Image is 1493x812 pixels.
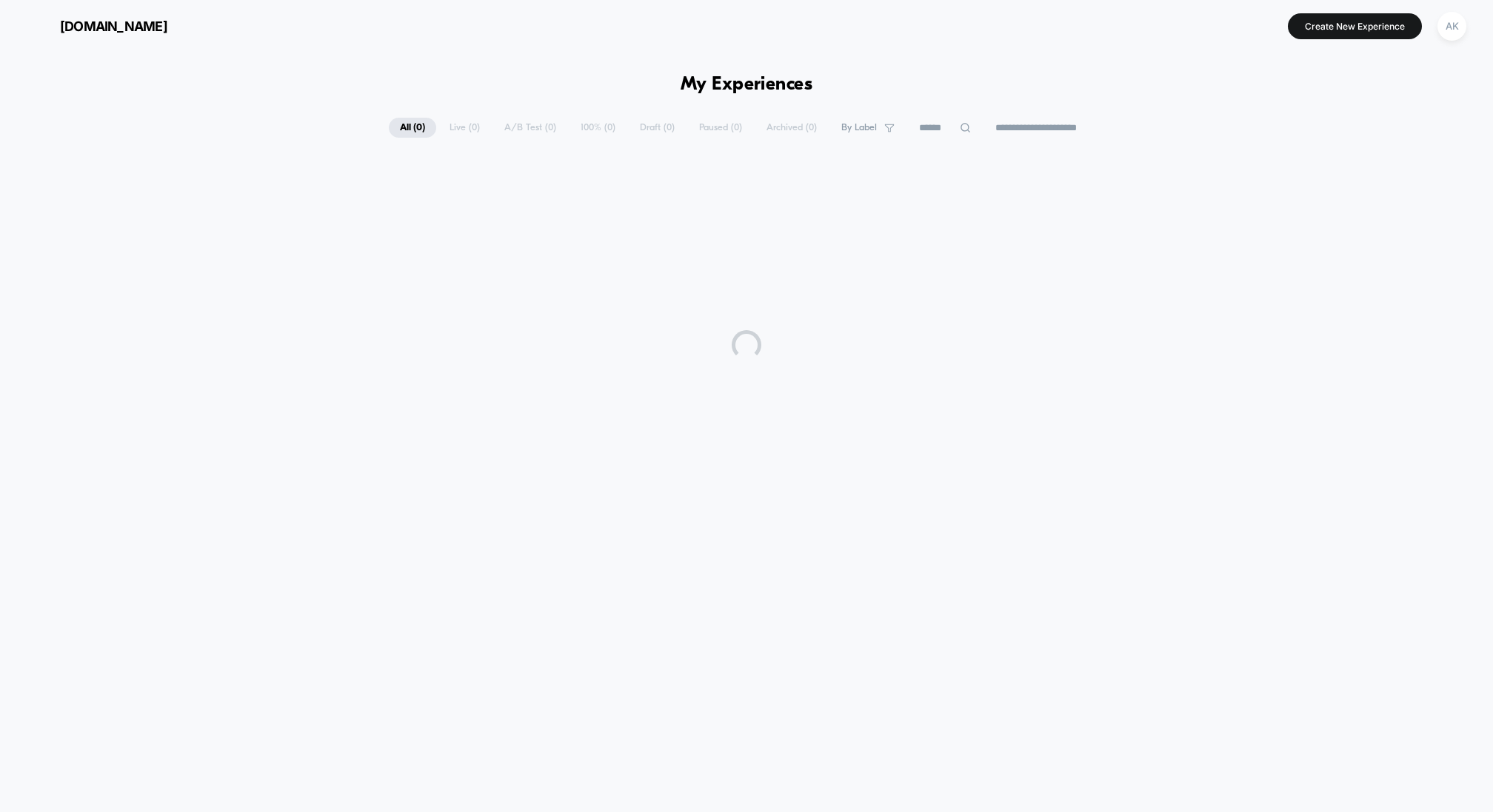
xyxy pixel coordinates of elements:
span: All ( 0 ) [389,118,436,138]
button: AK [1433,11,1471,41]
button: Create New Experience [1288,13,1422,39]
h1: My Experiences [681,74,813,95]
div: AK [1437,12,1466,41]
span: [DOMAIN_NAME] [60,19,167,34]
span: By Label [841,122,877,133]
button: [DOMAIN_NAME] [22,14,172,38]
